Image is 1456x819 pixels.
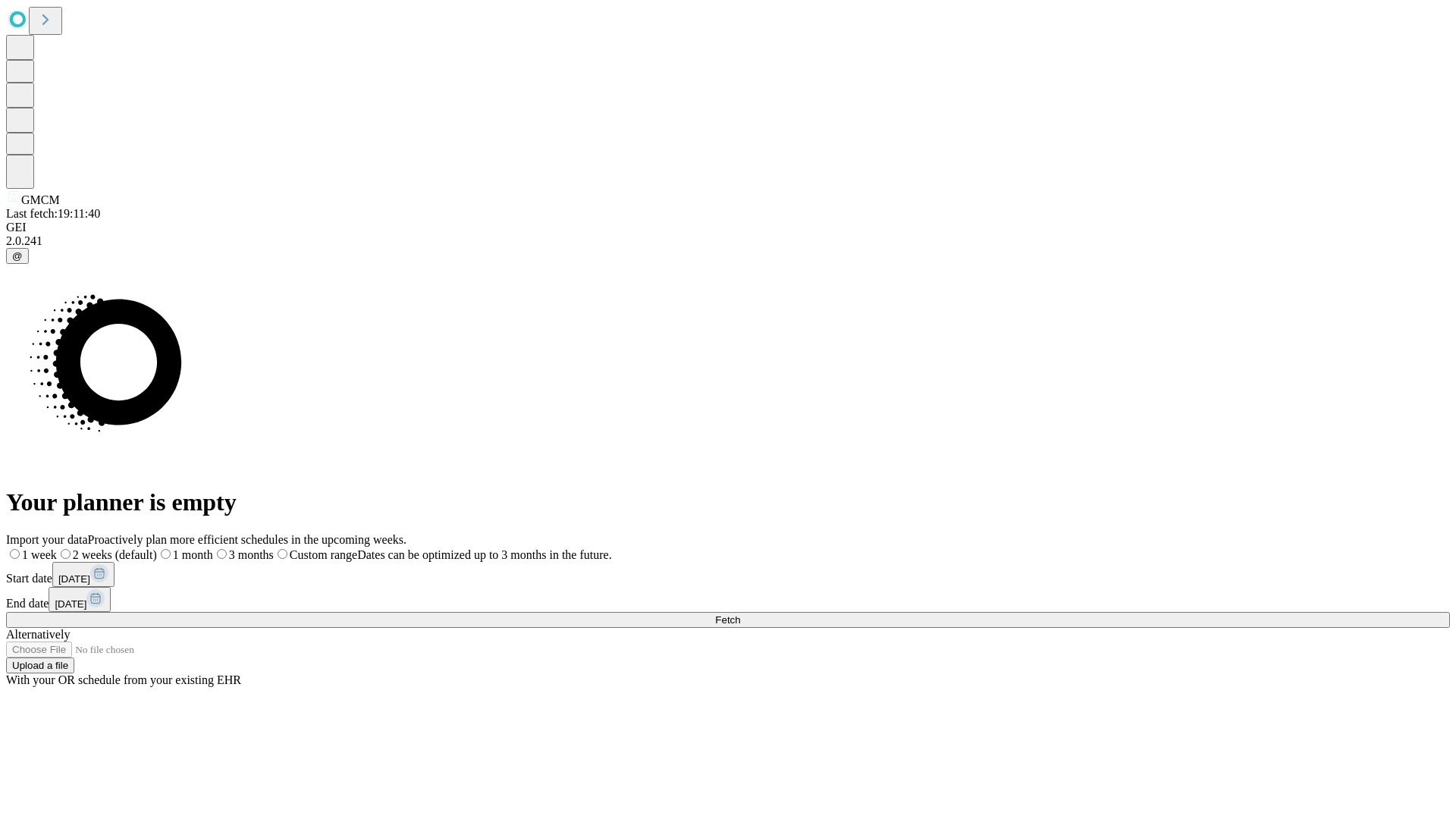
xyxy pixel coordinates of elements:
[52,562,115,587] button: [DATE]
[6,248,29,264] button: @
[6,673,241,686] span: With your OR schedule from your existing EHR
[357,548,611,561] span: Dates can be optimized up to 3 months in the future.
[278,549,287,559] input: Custom rangeDates can be optimized up to 3 months in the future.
[10,549,20,559] input: 1 week
[6,657,74,673] button: Upload a file
[21,193,60,206] span: GMCM
[6,533,88,546] span: Import your data
[6,587,1450,612] div: End date
[12,250,23,262] span: @
[49,587,111,612] button: [DATE]
[58,573,90,585] span: [DATE]
[229,548,274,561] span: 3 months
[22,548,57,561] span: 1 week
[73,548,157,561] span: 2 weeks (default)
[6,612,1450,628] button: Fetch
[6,234,1450,248] div: 2.0.241
[290,548,357,561] span: Custom range
[6,628,70,641] span: Alternatively
[88,533,406,546] span: Proactively plan more efficient schedules in the upcoming weeks.
[6,207,100,220] span: Last fetch: 19:11:40
[55,598,86,610] span: [DATE]
[217,549,227,559] input: 3 months
[161,549,171,559] input: 1 month
[6,221,1450,234] div: GEI
[6,488,1450,516] h1: Your planner is empty
[61,549,71,559] input: 2 weeks (default)
[715,614,740,626] span: Fetch
[6,562,1450,587] div: Start date
[173,548,213,561] span: 1 month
